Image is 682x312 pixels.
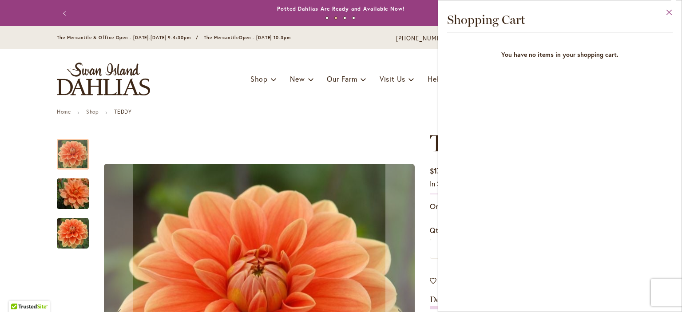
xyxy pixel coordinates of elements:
span: In stock [430,179,455,188]
button: 1 of 4 [325,16,329,20]
div: Teddy [57,209,89,249]
span: Shop [250,74,268,83]
a: Add to Wish List [430,276,502,287]
a: Shop [86,108,99,115]
iframe: Launch Accessibility Center [7,280,32,305]
a: Home [57,108,71,115]
button: 4 of 4 [352,16,355,20]
img: Teddy [41,173,105,215]
span: TEDDY [430,129,511,157]
button: Previous [57,4,75,22]
strong: You have no items in your shopping cart. [447,37,673,68]
button: 3 of 4 [343,16,346,20]
span: The Mercantile & Office Open - [DATE]-[DATE] 9-4:30pm / The Mercantile [57,35,239,40]
button: 2 of 4 [334,16,337,20]
div: Teddy [57,170,98,209]
div: Availability [430,179,455,189]
span: Our Farm [327,74,357,83]
span: Help Center [428,74,468,83]
span: New [290,74,305,83]
img: Teddy [57,217,89,249]
a: Description [430,296,470,308]
span: Open - [DATE] 10-3pm [239,35,291,40]
span: $17.95 [430,166,450,175]
a: Potted Dahlias Are Ready and Available Now! [277,5,405,12]
span: Visit Us [380,74,405,83]
a: [PHONE_NUMBER] [396,34,450,43]
strong: TEDDY [114,108,131,115]
span: Qty [430,225,442,235]
div: Teddy [57,130,98,170]
a: store logo [57,63,150,95]
p: Order Now for Spring 2026 Delivery [430,201,625,212]
span: Shopping Cart [447,12,525,27]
